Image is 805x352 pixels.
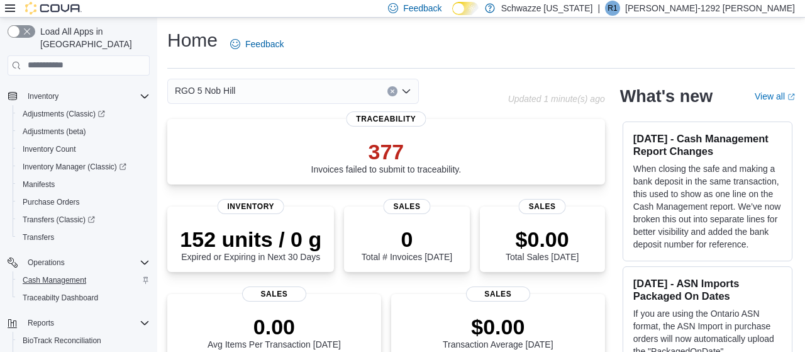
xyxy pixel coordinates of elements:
button: Clear input [387,86,397,96]
span: BioTrack Reconciliation [18,333,150,348]
span: RGO 5 Nob Hill [175,83,235,98]
a: Inventory Count [18,142,81,157]
button: Cash Management [13,271,155,289]
button: Manifests [13,176,155,193]
span: Traceability [346,111,426,127]
button: Operations [23,255,70,270]
button: Inventory [23,89,64,104]
span: Inventory [217,199,284,214]
span: Purchase Orders [23,197,80,207]
span: Cash Management [18,273,150,288]
a: Inventory Manager (Classic) [18,159,131,174]
span: Sales [242,287,306,302]
p: $0.00 [443,314,553,339]
span: Sales [384,199,431,214]
p: 0 [362,227,452,252]
p: 377 [311,139,462,164]
div: Total Sales [DATE] [506,227,579,262]
svg: External link [787,93,795,101]
div: Avg Items Per Transaction [DATE] [208,314,341,349]
a: BioTrack Reconciliation [18,333,106,348]
p: Schwazze [US_STATE] [501,1,593,16]
button: BioTrack Reconciliation [13,332,155,349]
button: Reports [3,314,155,332]
button: Inventory Count [13,140,155,158]
button: Inventory [3,88,155,105]
a: Adjustments (beta) [18,124,91,139]
span: Cash Management [23,275,86,285]
button: Purchase Orders [13,193,155,211]
h3: [DATE] - Cash Management Report Changes [633,132,782,157]
button: Adjustments (beta) [13,123,155,140]
span: Adjustments (beta) [18,124,150,139]
a: Manifests [18,177,60,192]
div: Expired or Expiring in Next 30 Days [180,227,321,262]
button: Traceabilty Dashboard [13,289,155,307]
p: $0.00 [506,227,579,252]
a: Transfers [18,230,59,245]
span: Inventory [28,91,58,101]
span: Inventory Manager (Classic) [23,162,126,172]
span: Transfers [18,230,150,245]
span: Traceabilty Dashboard [23,293,98,303]
span: Manifests [23,179,55,190]
a: View allExternal link [755,91,795,101]
div: Transaction Average [DATE] [443,314,553,349]
h2: What's new [620,86,713,106]
a: Transfers (Classic) [18,212,100,227]
p: 152 units / 0 g [180,227,321,252]
div: Reggie-1292 Gutierrez [605,1,620,16]
button: Reports [23,315,59,331]
p: [PERSON_NAME]-1292 [PERSON_NAME] [625,1,795,16]
span: Sales [519,199,566,214]
a: Inventory Manager (Classic) [13,158,155,176]
span: Inventory [23,89,150,104]
span: Load All Apps in [GEOGRAPHIC_DATA] [35,25,150,50]
span: Traceabilty Dashboard [18,290,150,305]
a: Adjustments (Classic) [18,106,110,122]
h1: Home [167,28,218,53]
span: Adjustments (beta) [23,127,86,137]
span: Inventory Manager (Classic) [18,159,150,174]
a: Purchase Orders [18,195,85,210]
input: Dark Mode [452,2,479,15]
span: Dark Mode [452,15,453,16]
span: Operations [23,255,150,270]
span: Transfers (Classic) [18,212,150,227]
span: Transfers [23,232,54,242]
a: Feedback [225,31,289,57]
span: Purchase Orders [18,195,150,210]
button: Transfers [13,229,155,246]
span: Reports [23,315,150,331]
span: Feedback [403,2,441,14]
span: Reports [28,318,54,328]
p: Updated 1 minute(s) ago [508,94,605,104]
div: Invoices failed to submit to traceability. [311,139,462,174]
span: Inventory Count [18,142,150,157]
img: Cova [25,2,82,14]
a: Traceabilty Dashboard [18,290,103,305]
h3: [DATE] - ASN Imports Packaged On Dates [633,277,782,302]
span: Feedback [245,38,284,50]
button: Operations [3,254,155,271]
span: Adjustments (Classic) [23,109,105,119]
a: Adjustments (Classic) [13,105,155,123]
span: Transfers (Classic) [23,215,95,225]
span: Manifests [18,177,150,192]
a: Cash Management [18,273,91,288]
button: Open list of options [401,86,411,96]
p: When closing the safe and making a bank deposit in the same transaction, this used to show as one... [633,162,782,251]
span: Adjustments (Classic) [18,106,150,122]
span: R1 [608,1,617,16]
p: | [597,1,600,16]
p: 0.00 [208,314,341,339]
a: Transfers (Classic) [13,211,155,229]
span: Operations [28,258,65,268]
span: Sales [466,287,530,302]
span: BioTrack Reconciliation [23,336,101,346]
span: Inventory Count [23,144,76,154]
div: Total # Invoices [DATE] [362,227,452,262]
